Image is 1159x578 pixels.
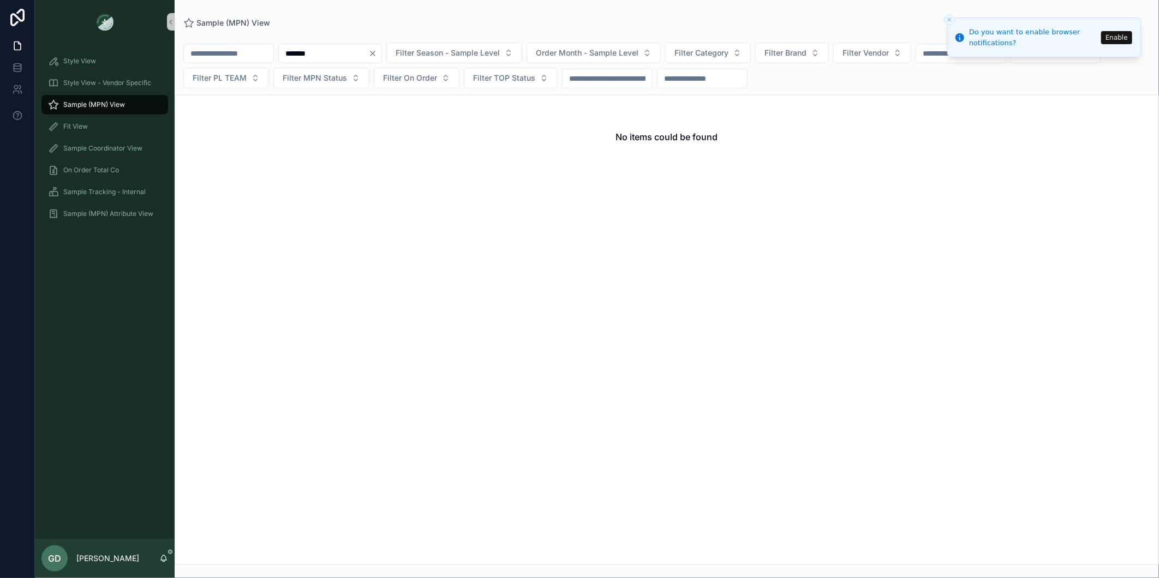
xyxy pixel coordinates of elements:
[183,17,270,28] a: Sample (MPN) View
[843,47,889,58] span: Filter Vendor
[41,51,168,71] a: Style View
[273,68,369,88] button: Select Button
[63,100,125,109] span: Sample (MPN) View
[41,160,168,180] a: On Order Total Co
[76,553,139,564] p: [PERSON_NAME]
[536,47,638,58] span: Order Month - Sample Level
[944,14,955,25] button: Close toast
[41,117,168,136] a: Fit View
[35,44,175,238] div: scrollable content
[48,552,61,565] span: GD
[63,166,119,174] span: On Order Total Co
[386,43,522,63] button: Select Button
[616,130,718,143] h2: No items could be found
[833,43,911,63] button: Select Button
[63,57,96,65] span: Style View
[665,43,751,63] button: Select Button
[196,17,270,28] span: Sample (MPN) View
[1101,31,1132,44] button: Enable
[63,122,88,131] span: Fit View
[41,139,168,158] a: Sample Coordinator View
[41,73,168,93] a: Style View - Vendor Specific
[969,27,1098,48] div: Do you want to enable browser notifications?
[63,144,142,153] span: Sample Coordinator View
[464,68,558,88] button: Select Button
[193,73,247,83] span: Filter PL TEAM
[674,47,728,58] span: Filter Category
[755,43,829,63] button: Select Button
[63,188,146,196] span: Sample Tracking - Internal
[396,47,500,58] span: Filter Season - Sample Level
[41,204,168,224] a: Sample (MPN) Attribute View
[183,68,269,88] button: Select Button
[41,182,168,202] a: Sample Tracking - Internal
[63,209,153,218] span: Sample (MPN) Attribute View
[63,79,151,87] span: Style View - Vendor Specific
[368,49,381,58] button: Clear
[383,73,437,83] span: Filter On Order
[473,73,535,83] span: Filter TOP Status
[764,47,806,58] span: Filter Brand
[374,68,459,88] button: Select Button
[283,73,347,83] span: Filter MPN Status
[527,43,661,63] button: Select Button
[41,95,168,115] a: Sample (MPN) View
[96,13,113,31] img: App logo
